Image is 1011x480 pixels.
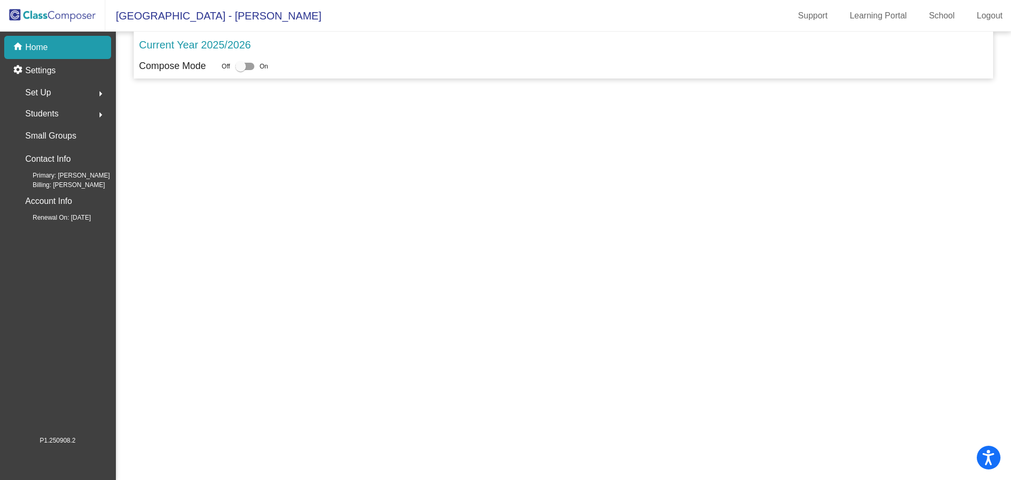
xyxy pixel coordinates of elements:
span: Set Up [25,85,51,100]
span: Primary: [PERSON_NAME] [16,171,110,180]
mat-icon: arrow_right [94,87,107,100]
mat-icon: settings [13,64,25,77]
p: Home [25,41,48,54]
mat-icon: arrow_right [94,109,107,121]
span: Off [222,62,230,71]
p: Small Groups [25,129,76,143]
span: [GEOGRAPHIC_DATA] - [PERSON_NAME] [105,7,321,24]
p: Contact Info [25,152,71,166]
span: Students [25,106,58,121]
mat-icon: home [13,41,25,54]
a: Support [790,7,836,24]
p: Compose Mode [139,59,206,73]
span: Renewal On: [DATE] [16,213,91,222]
p: Settings [25,64,56,77]
p: Current Year 2025/2026 [139,37,251,53]
a: Logout [968,7,1011,24]
p: Account Info [25,194,72,209]
span: On [260,62,268,71]
a: School [920,7,963,24]
a: Learning Portal [841,7,916,24]
span: Billing: [PERSON_NAME] [16,180,105,190]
